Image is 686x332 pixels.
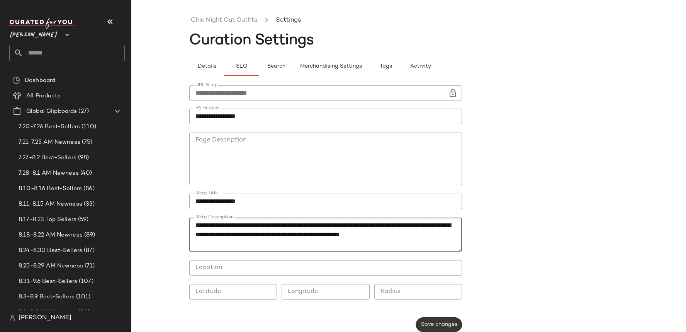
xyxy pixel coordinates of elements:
[274,15,302,26] li: Settings
[76,215,89,224] span: (59)
[19,246,82,255] span: 8.24-8.30 Best-Sellers
[75,293,91,301] span: (101)
[26,107,77,116] span: Global Clipboards
[19,231,83,240] span: 8.18-8.22 AM Newness
[421,322,457,328] span: Save changes
[82,184,95,193] span: (86)
[80,123,96,131] span: (110)
[12,77,20,84] img: svg%3e
[77,308,90,317] span: (84)
[191,15,257,26] a: Chic Night Out Outfits
[19,293,75,301] span: 8.3-8.9 Best-Sellers
[77,277,93,286] span: (107)
[82,246,95,255] span: (87)
[267,63,285,70] span: Search
[300,63,362,70] span: Merchandising Settings
[77,107,89,116] span: (27)
[19,169,79,178] span: 7.28-8.1 AM Newness
[19,215,76,224] span: 8.17-8.23 Top Sellers
[19,184,82,193] span: 8.10-8.16 Best-Sellers
[76,153,89,162] span: (98)
[19,262,83,271] span: 8.25-8.29 AM Newness
[25,76,55,85] span: Dashboard
[9,315,15,321] img: svg%3e
[19,277,77,286] span: 8.31-9.6 Best-Sellers
[19,123,80,131] span: 7.20-7.26 Best-Sellers
[379,63,392,70] span: Tags
[83,231,95,240] span: (89)
[235,63,247,70] span: SEO
[26,92,61,100] span: All Products
[19,308,77,317] span: 8.4-8.8 AM Newness
[19,138,80,147] span: 7.21-7.25 AM Newness
[80,138,93,147] span: (75)
[19,200,82,209] span: 8.11-8.15 AM Newness
[79,169,92,178] span: (40)
[197,63,216,70] span: Details
[9,26,58,40] span: [PERSON_NAME]
[19,313,71,323] span: [PERSON_NAME]
[416,317,462,332] button: Save changes
[82,200,95,209] span: (33)
[83,262,95,271] span: (71)
[19,153,76,162] span: 7.27-8.2 Best-Sellers
[410,63,431,70] span: Activity
[9,18,75,29] img: cfy_white_logo.C9jOOHJF.svg
[189,33,314,48] span: Curation Settings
